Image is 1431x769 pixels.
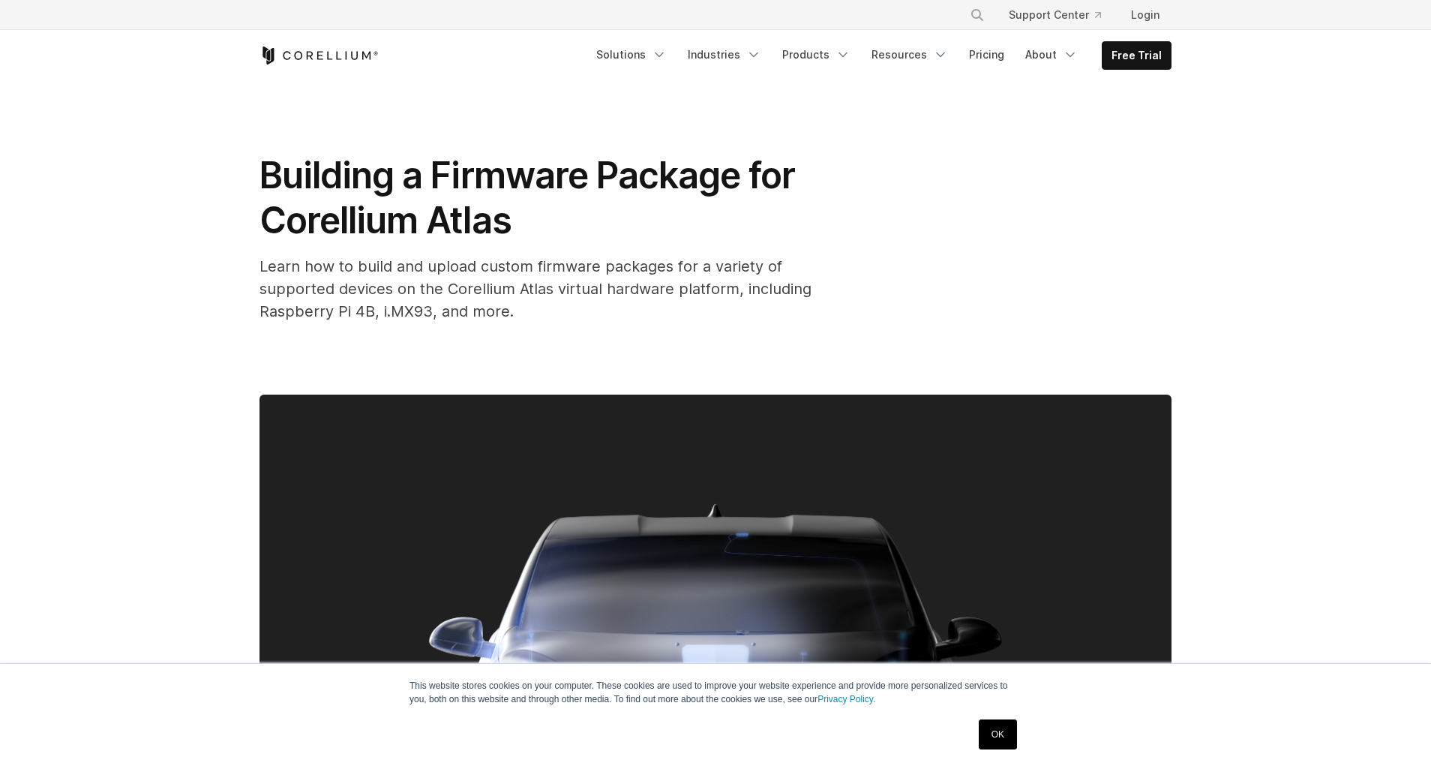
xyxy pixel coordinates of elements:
a: About [1016,41,1087,68]
div: Navigation Menu [587,41,1171,70]
a: OK [979,719,1017,749]
span: Learn how to build and upload custom firmware packages for a variety of supported devices on the ... [259,257,811,320]
p: This website stores cookies on your computer. These cookies are used to improve your website expe... [409,679,1021,706]
a: Privacy Policy. [817,694,875,704]
div: Navigation Menu [952,2,1171,29]
a: Products [773,41,859,68]
a: Corellium Home [259,47,379,65]
span: Building a Firmware Package for Corellium Atlas [259,153,803,242]
a: Support Center [997,2,1113,29]
a: Login [1119,2,1171,29]
button: Search [964,2,991,29]
a: Pricing [960,41,1013,68]
a: Resources [862,41,957,68]
a: Industries [679,41,770,68]
a: Free Trial [1102,42,1171,69]
a: Solutions [587,41,676,68]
